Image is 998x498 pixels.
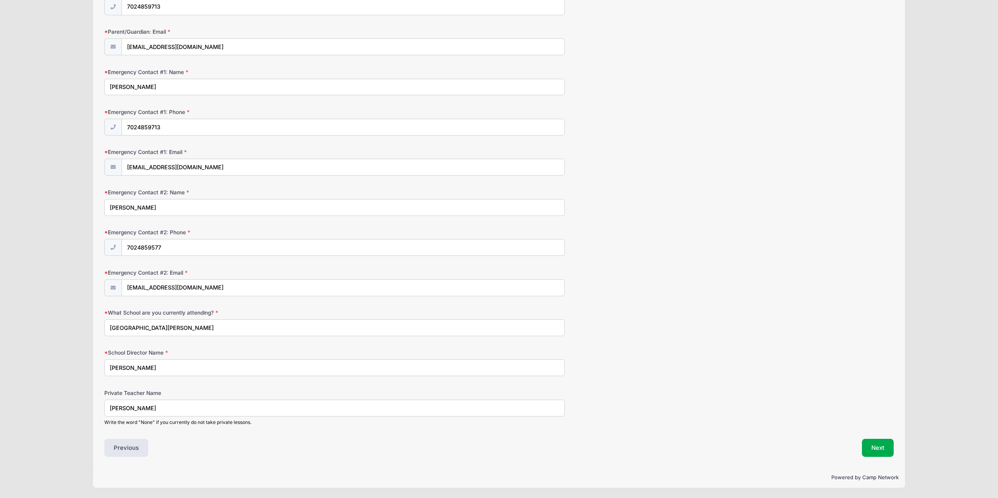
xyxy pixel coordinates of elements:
[122,239,565,256] input: (xxx) xxx-xxxx
[104,419,565,426] div: Write the word "None" if you currently do not take private lessons.
[122,159,565,176] input: email@email.com
[104,349,367,357] label: School Director Name
[104,28,367,36] label: Parent/Guardian: Email
[104,389,367,397] label: Private Teacher Name
[104,108,367,116] label: Emergency Contact #1: Phone
[104,188,367,196] label: Emergency Contact #2: Name
[104,228,367,236] label: Emergency Contact #2: Phone
[104,269,367,277] label: Emergency Contact #2: Email
[122,119,565,136] input: (xxx) xxx-xxxx
[104,68,367,76] label: Emergency Contact #1: Name
[104,439,148,457] button: Previous
[104,309,367,317] label: What School are you currently attending?
[862,439,894,457] button: Next
[104,148,367,156] label: Emergency Contact #1: Email
[122,38,565,55] input: email@email.com
[99,474,898,482] p: Powered by Camp Network
[122,279,565,296] input: email@email.com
